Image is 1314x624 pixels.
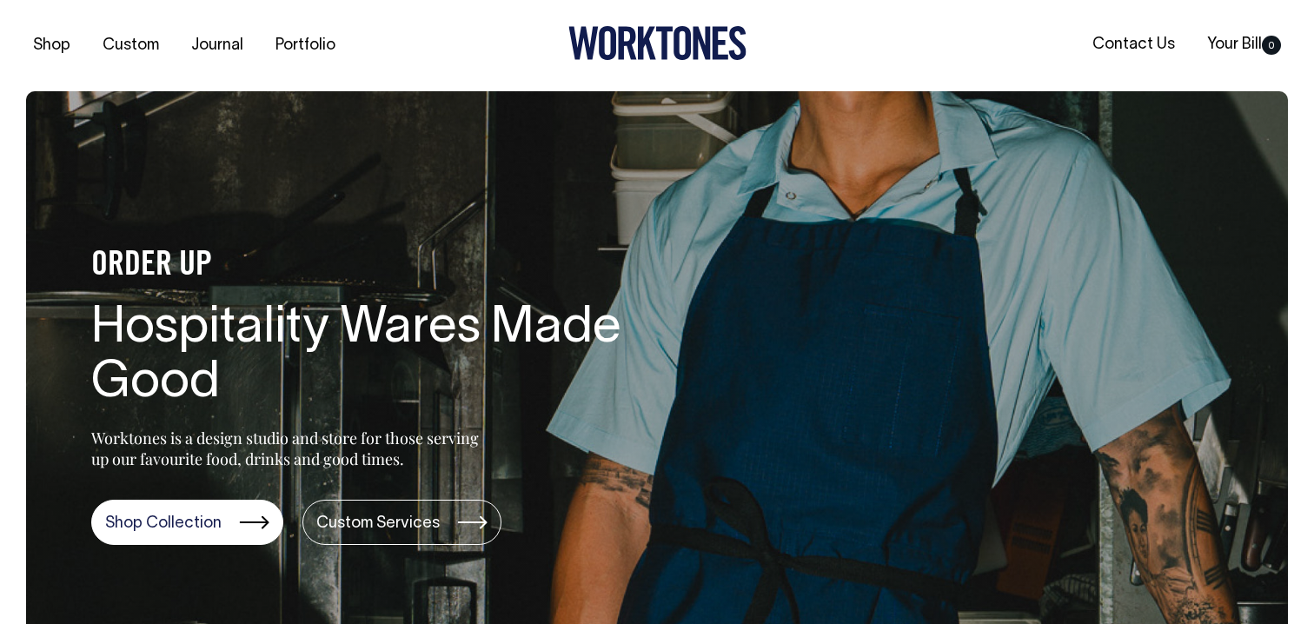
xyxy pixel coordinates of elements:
[91,428,487,469] p: Worktones is a design studio and store for those serving up our favourite food, drinks and good t...
[184,31,250,60] a: Journal
[1262,36,1281,55] span: 0
[91,302,647,413] h1: Hospitality Wares Made Good
[91,248,647,284] h4: ORDER UP
[1200,30,1288,59] a: Your Bill0
[26,31,77,60] a: Shop
[91,500,283,545] a: Shop Collection
[269,31,342,60] a: Portfolio
[96,31,166,60] a: Custom
[302,500,501,545] a: Custom Services
[1085,30,1182,59] a: Contact Us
